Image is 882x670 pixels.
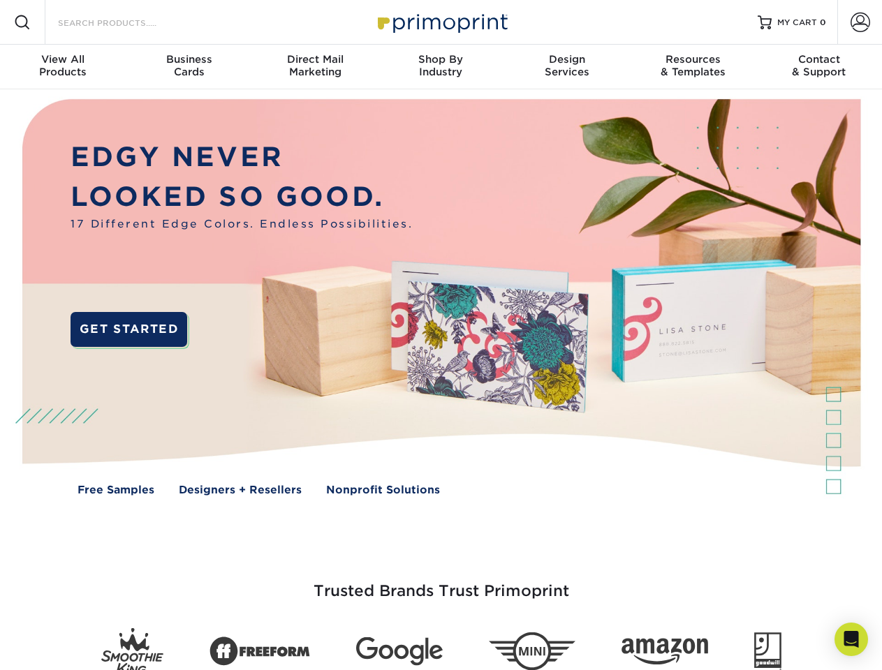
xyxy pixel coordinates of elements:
span: MY CART [777,17,817,29]
div: & Support [756,53,882,78]
a: Contact& Support [756,45,882,89]
a: BusinessCards [126,45,251,89]
p: EDGY NEVER [71,137,413,177]
span: 17 Different Edge Colors. Endless Possibilities. [71,216,413,232]
img: Goodwill [754,632,781,670]
a: Nonprofit Solutions [326,482,440,498]
div: & Templates [630,53,756,78]
h3: Trusted Brands Trust Primoprint [33,549,850,617]
span: Direct Mail [252,53,378,66]
a: Shop ByIndustry [378,45,504,89]
a: DesignServices [504,45,630,89]
img: Primoprint [372,7,511,37]
a: Free Samples [78,482,154,498]
span: Resources [630,53,756,66]
div: Industry [378,53,504,78]
img: Google [356,637,443,666]
div: Open Intercom Messenger [835,623,868,656]
span: Design [504,53,630,66]
span: Contact [756,53,882,66]
a: Designers + Resellers [179,482,302,498]
span: 0 [820,17,826,27]
p: LOOKED SO GOOD. [71,177,413,217]
span: Business [126,53,251,66]
span: Shop By [378,53,504,66]
a: Resources& Templates [630,45,756,89]
a: GET STARTED [71,312,187,347]
input: SEARCH PRODUCTS..... [57,14,193,31]
a: Direct MailMarketing [252,45,378,89]
img: Amazon [622,639,708,665]
div: Cards [126,53,251,78]
div: Marketing [252,53,378,78]
div: Services [504,53,630,78]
